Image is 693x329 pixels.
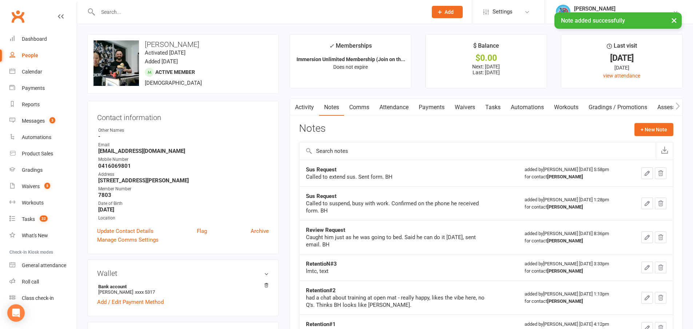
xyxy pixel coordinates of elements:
[9,162,77,178] a: Gradings
[493,4,513,20] span: Settings
[97,235,159,244] a: Manage Comms Settings
[547,298,583,304] strong: [PERSON_NAME]
[22,69,42,75] div: Calendar
[9,80,77,96] a: Payments
[93,40,272,48] h3: [PERSON_NAME]
[306,261,337,267] strong: RetentioN#3
[93,40,139,86] img: image1746236531.png
[22,295,54,301] div: Class check-in
[22,200,44,206] div: Workouts
[7,304,25,322] div: Open Intercom Messenger
[584,99,652,116] a: Gradings / Promotions
[98,163,269,169] strong: 0416069801
[306,234,488,248] div: Caught him just as he was going to bed. Said he can do it [DATE], sent email. BH
[44,183,50,189] span: 5
[432,64,540,75] p: Next: [DATE] Last: [DATE]
[547,174,583,179] strong: [PERSON_NAME]
[9,274,77,290] a: Roll call
[96,7,422,17] input: Search...
[9,227,77,244] a: What's New
[374,99,414,116] a: Attendance
[525,196,624,211] div: added by [PERSON_NAME] [DATE] 1:28pm
[197,227,207,235] a: Flag
[98,133,269,140] strong: -
[473,41,499,54] div: $ Balance
[568,64,676,72] div: [DATE]
[525,166,624,181] div: added by [PERSON_NAME] [DATE] 5:58pm
[49,117,55,123] span: 3
[98,192,269,198] strong: 7803
[525,290,624,305] div: added by [PERSON_NAME] [DATE] 1:13pm
[251,227,269,235] a: Archive
[97,269,269,277] h3: Wallet
[547,238,583,243] strong: [PERSON_NAME]
[9,7,27,25] a: Clubworx
[414,99,450,116] a: Payments
[306,193,336,199] strong: Sus Request
[306,200,488,214] div: Called to suspend, busy with work. Confirmed on the phone he received form. BH
[22,279,39,285] div: Roll call
[574,5,673,12] div: [PERSON_NAME]
[9,211,77,227] a: Tasks 32
[306,267,488,275] div: lmtc, text
[22,85,45,91] div: Payments
[525,298,624,305] div: for contact
[574,12,673,19] div: Immersion MMA [PERSON_NAME] Waverley
[97,298,164,306] a: Add / Edit Payment Method
[9,129,77,146] a: Automations
[306,173,488,181] div: Called to extend sus. Sent form. BH
[97,227,154,235] a: Update Contact Details
[9,96,77,113] a: Reports
[98,127,269,134] div: Other Names
[603,73,640,79] a: view attendance
[145,49,186,56] time: Activated [DATE]
[445,9,454,15] span: Add
[155,69,195,75] span: Active member
[9,290,77,306] a: Class kiosk mode
[306,227,345,233] strong: Review Request
[98,284,265,289] strong: Bank account
[329,43,334,49] i: ✓
[525,203,624,211] div: for contact
[40,215,48,222] span: 32
[22,262,66,268] div: General attendance
[634,123,673,136] button: + New Note
[98,156,269,163] div: Mobile Number
[98,215,269,222] div: Location
[306,321,336,328] strong: Retention#1
[22,118,45,124] div: Messages
[306,166,336,173] strong: Sus Request
[97,283,269,296] li: [PERSON_NAME]
[296,56,405,62] strong: Immersion Unlimited Membership (Join on th...
[98,171,269,178] div: Address
[22,102,40,107] div: Reports
[306,287,336,294] strong: Retention#2
[98,142,269,148] div: Email
[607,41,637,54] div: Last visit
[98,206,269,213] strong: [DATE]
[9,31,77,47] a: Dashboard
[344,99,374,116] a: Comms
[329,41,372,55] div: Memberships
[547,204,583,210] strong: [PERSON_NAME]
[432,54,540,62] div: $0.00
[525,267,624,275] div: for contact
[306,294,488,309] div: had a chat about training at open mat - really happy, likes the vibe here, no Q's. Thinks BH look...
[333,64,368,70] span: Does not expire
[145,80,202,86] span: [DEMOGRAPHIC_DATA]
[9,178,77,195] a: Waivers 5
[22,216,35,222] div: Tasks
[98,200,269,207] div: Date of Birth
[9,47,77,64] a: People
[22,183,40,189] div: Waivers
[319,99,344,116] a: Notes
[525,230,624,245] div: added by [PERSON_NAME] [DATE] 8:36pm
[98,186,269,193] div: Member Number
[22,52,38,58] div: People
[9,257,77,274] a: General attendance kiosk mode
[290,99,319,116] a: Activity
[668,12,681,28] button: ×
[554,12,682,29] div: Note added successfully
[450,99,480,116] a: Waivers
[506,99,549,116] a: Automations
